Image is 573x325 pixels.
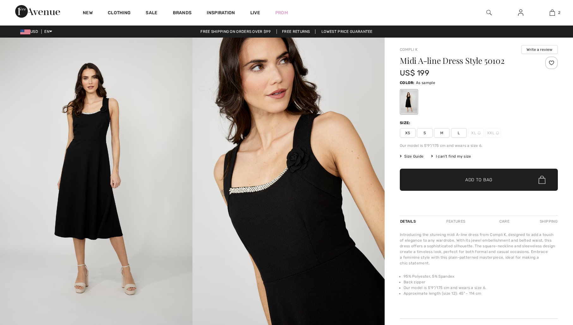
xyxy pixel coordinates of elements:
li: Back zipper [404,279,558,285]
div: Our model is 5'9"/175 cm and wears a size 6. [400,143,558,148]
a: Brands [173,10,192,17]
a: Clothing [108,10,131,17]
h1: Midi A-line Dress Style 50102 [400,57,532,65]
li: 95% Polyester, 5% Spandex [404,274,558,279]
img: My Bag [550,9,555,16]
a: Free Returns [277,29,315,34]
a: Sign In [513,9,528,17]
span: As sample [416,81,435,85]
li: Our model is 5'9"/175 cm and wears a size 6. [404,285,558,291]
span: USD [20,29,40,34]
img: 1ère Avenue [15,5,60,18]
div: Size: [400,120,412,126]
span: S [417,128,433,138]
span: Color: [400,81,415,85]
a: Live [250,9,260,16]
a: Free shipping on orders over $99 [195,29,276,34]
div: Care [494,216,515,227]
img: US Dollar [20,29,30,34]
img: Bag.svg [539,176,546,184]
button: Add to Bag [400,169,558,191]
img: search the website [486,9,492,16]
span: Inspiration [207,10,235,17]
a: New [83,10,93,17]
a: Prom [275,9,288,16]
span: XL [468,128,484,138]
div: Features [441,216,471,227]
img: ring-m.svg [496,131,499,135]
div: Shipping [538,216,558,227]
img: ring-m.svg [478,131,481,135]
span: EN [44,29,52,34]
a: Compli K [400,47,418,52]
a: Lowest Price Guarantee [316,29,378,34]
button: Write a review [521,45,558,54]
div: Details [400,216,418,227]
span: XXL [485,128,501,138]
span: M [434,128,450,138]
span: US$ 199 [400,69,429,77]
li: Approximate length (size 12): 45" - 114 cm [404,291,558,296]
img: My Info [518,9,523,16]
span: Add to Bag [465,177,492,183]
a: 2 [537,9,568,16]
span: Size Guide [400,153,424,159]
span: XS [400,128,416,138]
a: Sale [146,10,157,17]
div: Introducing the stunning midi A-line dress from Compli K, designed to add a touch of elegance to ... [400,232,558,266]
div: I can't find my size [431,153,471,159]
span: 2 [558,10,560,15]
span: L [451,128,467,138]
div: As sample [401,90,417,114]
